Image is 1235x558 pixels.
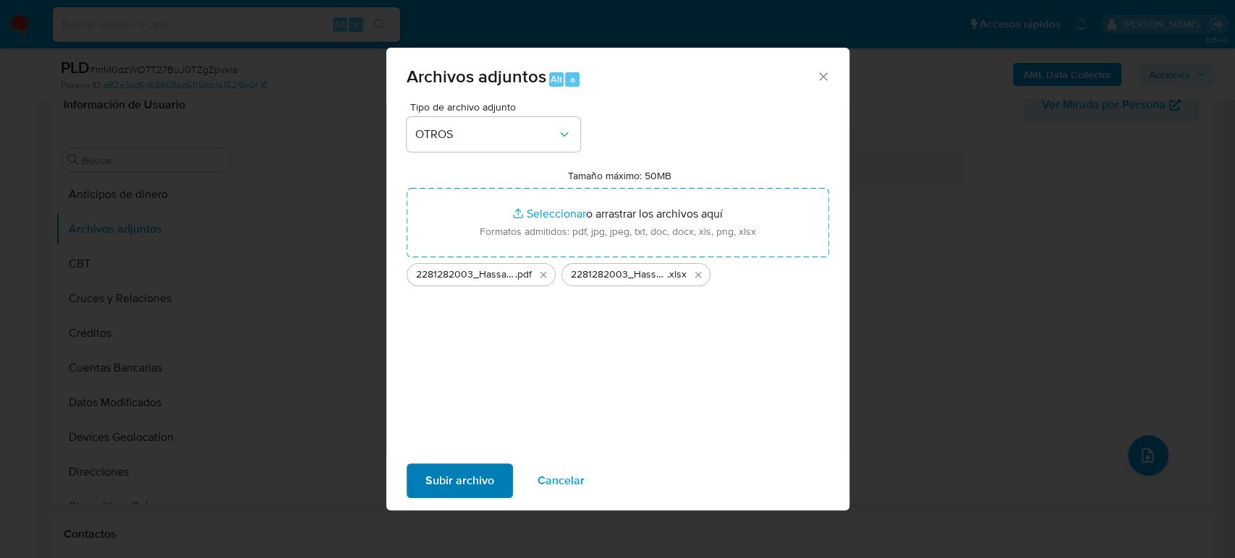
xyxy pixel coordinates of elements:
[535,266,552,283] button: Eliminar 2281282003_Hassan Hernandez_Julio2025.pdf
[689,266,707,283] button: Eliminar 2281282003_Hassan Hernandez_Julio2025.xlsx
[538,465,585,497] span: Cancelar
[415,127,557,142] span: OTROS
[568,169,671,182] label: Tamaño máximo: 50MB
[667,267,687,282] span: .xlsx
[407,257,829,286] ul: Archivos seleccionados
[407,463,513,498] button: Subir archivo
[425,465,494,497] span: Subir archivo
[571,267,667,282] span: 2281282003_Hassan Hernandez_Julio2025
[407,117,580,152] button: OTROS
[515,267,532,282] span: .pdf
[551,72,562,86] span: Alt
[410,102,584,112] span: Tipo de archivo adjunto
[519,463,603,498] button: Cancelar
[416,267,515,282] span: 2281282003_Hassan Hernandez_Julio2025
[570,72,575,86] span: a
[816,69,829,82] button: Cerrar
[407,64,546,89] span: Archivos adjuntos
